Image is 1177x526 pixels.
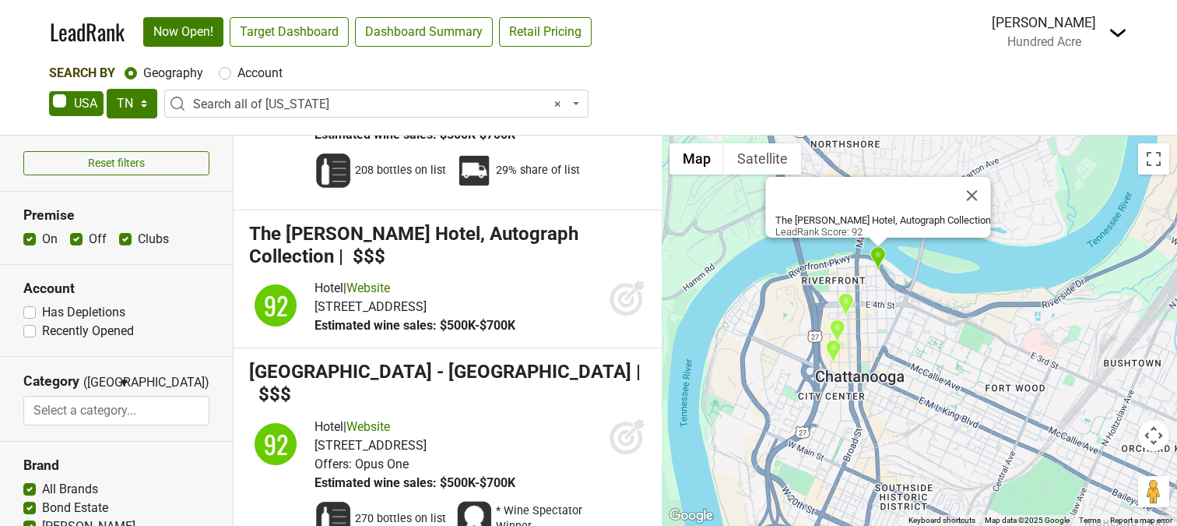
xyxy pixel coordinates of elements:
button: Drag Pegman onto the map to open Street View [1138,476,1169,507]
span: | $$$ [339,245,385,267]
span: Offers: [314,457,352,471]
span: 29% share of list [496,163,580,178]
label: Recently Opened [42,322,134,341]
span: ([GEOGRAPHIC_DATA]) [83,373,114,396]
div: | [314,418,515,436]
a: Terms [1079,516,1101,524]
a: Open this area in Google Maps (opens a new window) [666,506,717,526]
span: Hotel [314,419,343,434]
label: Account [237,64,283,83]
span: Estimated wine sales: $500K-$700K [314,318,515,333]
img: Google [666,506,717,526]
a: Report a map error [1110,516,1172,524]
span: 208 bottles on list [355,163,446,178]
a: LeadRank [50,16,125,48]
img: quadrant_split.svg [249,418,302,471]
button: Show satellite imagery [724,143,801,175]
img: Dropdown Menu [1108,23,1127,42]
span: Estimated wine sales: $500K-$700K [314,475,515,490]
span: Hundred Acre [1007,34,1081,49]
div: Rodizio Grill - Chattanooga Downtown [838,292,854,318]
span: Hotel [314,281,343,295]
label: Has Depletions [42,303,125,322]
a: Dashboard Summary [355,17,493,47]
button: Toggle fullscreen view [1138,143,1169,175]
h3: Account [23,281,209,297]
label: Geography [143,64,203,83]
a: Target Dashboard [230,17,349,47]
a: Website [346,419,390,434]
div: [PERSON_NAME] [992,12,1096,33]
div: LeadRank Score: 92 [775,214,991,238]
div: 92 [252,282,299,329]
img: Wine List [314,152,352,189]
div: Old Gilman Grill [825,339,841,365]
a: Now Open! [143,17,223,47]
span: Remove all items [554,95,561,114]
div: The Edwin Hotel, Autograph Collection [870,246,886,272]
input: Select a category... [24,396,209,425]
h3: Brand [23,457,209,474]
span: Opus One [355,457,409,471]
label: Off [89,230,107,249]
div: The Walden Club [829,319,845,344]
button: Close [954,177,991,214]
button: Show street map [669,143,724,175]
label: All Brands [42,480,98,499]
span: [GEOGRAPHIC_DATA] - [GEOGRAPHIC_DATA] [249,361,631,383]
div: 92 [252,421,299,468]
label: On [42,230,58,249]
img: Percent Distributor Share [455,152,493,189]
span: ▼ [118,376,130,390]
button: Reset filters [23,151,209,175]
span: [STREET_ADDRESS] [314,299,427,314]
span: The [PERSON_NAME] Hotel, Autograph Collection [249,223,578,267]
a: Website [346,281,390,295]
img: quadrant_split.svg [249,279,302,332]
button: Map camera controls [1138,420,1169,451]
span: | $$$ [249,361,641,405]
span: Search all of Tennessee [164,90,588,118]
button: Keyboard shortcuts [908,515,975,526]
h3: Premise [23,207,209,224]
label: Clubs [138,230,169,249]
div: | [314,279,515,298]
span: Search all of Tennessee [193,95,569,114]
span: Map data ©2025 Google [985,516,1070,524]
span: Estimated wine sales: $500K-$700K [314,127,515,142]
span: [STREET_ADDRESS] [314,438,427,453]
a: Retail Pricing [499,17,592,47]
label: Bond Estate [42,499,108,517]
h3: Category [23,373,79,390]
span: Search By [49,65,115,80]
b: The [PERSON_NAME] Hotel, Autograph Collection [775,214,991,226]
